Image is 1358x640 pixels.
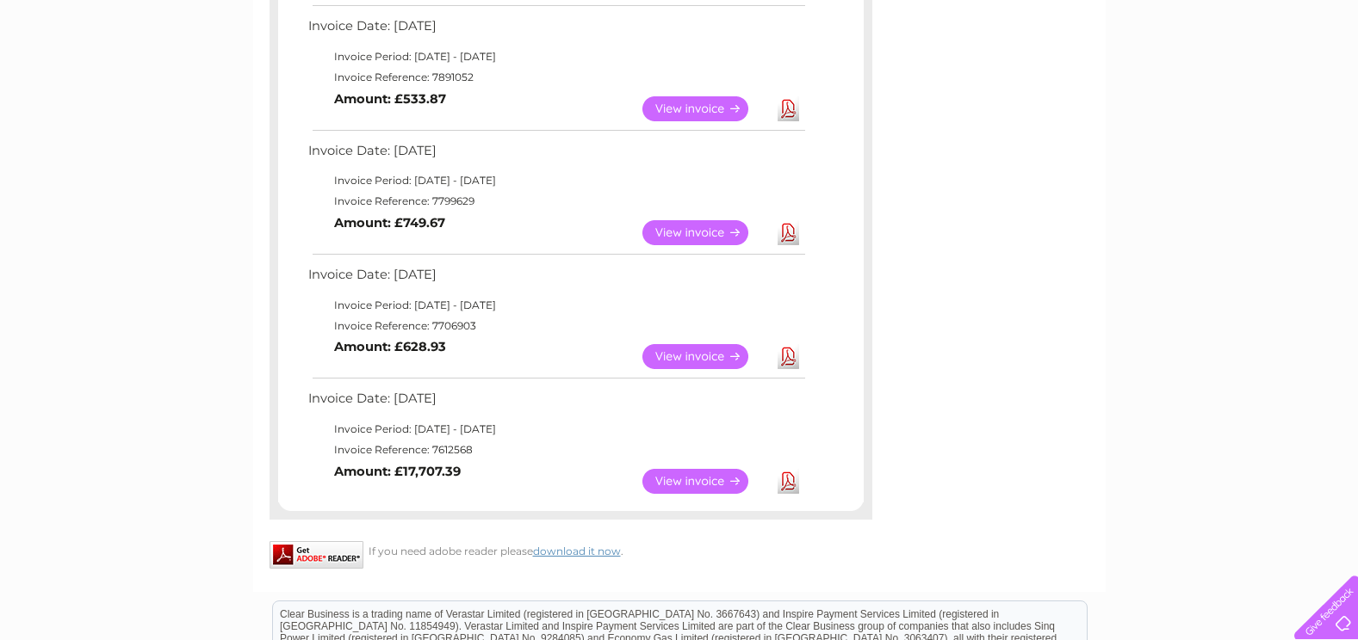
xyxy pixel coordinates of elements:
a: download it now [533,545,621,557]
b: Amount: £17,707.39 [334,464,461,479]
a: View [642,220,769,245]
td: Invoice Date: [DATE] [304,15,808,46]
a: 0333 014 3131 [1033,9,1152,30]
td: Invoice Reference: 7799629 [304,191,808,212]
div: Clear Business is a trading name of Verastar Limited (registered in [GEOGRAPHIC_DATA] No. 3667643... [273,9,1087,83]
td: Invoice Reference: 7891052 [304,67,808,88]
a: Download [778,220,799,245]
a: View [642,469,769,494]
a: Energy [1098,73,1136,86]
td: Invoice Period: [DATE] - [DATE] [304,419,808,440]
b: Amount: £749.67 [334,215,445,231]
a: View [642,96,769,121]
div: If you need adobe reader please . [270,541,872,557]
td: Invoice Date: [DATE] [304,139,808,171]
a: Contact [1243,73,1286,86]
a: Download [778,469,799,494]
a: Blog [1208,73,1233,86]
a: Download [778,344,799,369]
td: Invoice Period: [DATE] - [DATE] [304,46,808,67]
a: Telecoms [1146,73,1198,86]
td: Invoice Date: [DATE] [304,387,808,419]
a: Log out [1301,73,1342,86]
a: Water [1055,73,1088,86]
td: Invoice Period: [DATE] - [DATE] [304,170,808,191]
b: Amount: £533.87 [334,91,446,107]
td: Invoice Date: [DATE] [304,263,808,295]
a: View [642,344,769,369]
a: Download [778,96,799,121]
td: Invoice Reference: 7612568 [304,440,808,460]
td: Invoice Reference: 7706903 [304,316,808,336]
td: Invoice Period: [DATE] - [DATE] [304,295,808,316]
img: logo.png [47,45,135,97]
b: Amount: £628.93 [334,339,446,354]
